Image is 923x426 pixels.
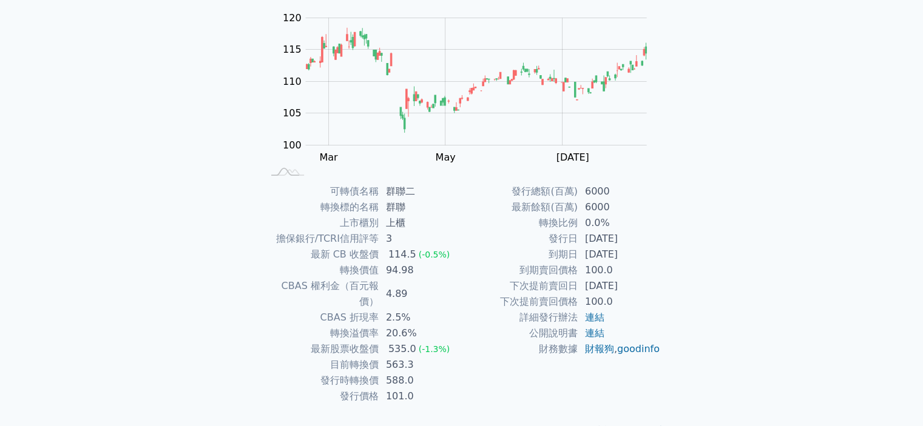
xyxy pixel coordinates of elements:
[585,327,604,339] a: 連結
[862,368,923,426] iframe: Chat Widget
[379,357,462,373] td: 563.3
[379,199,462,215] td: 群聯
[462,199,578,215] td: 最新餘額(百萬)
[578,199,661,215] td: 6000
[283,107,302,119] tspan: 105
[585,343,614,354] a: 財報狗
[379,231,462,247] td: 3
[263,373,379,388] td: 發行時轉換價
[319,151,338,163] tspan: Mar
[386,247,419,262] div: 114.5
[462,325,578,341] td: 公開說明書
[263,388,379,404] td: 發行價格
[578,215,661,231] td: 0.0%
[578,278,661,294] td: [DATE]
[578,184,661,199] td: 6000
[386,341,419,357] div: 535.0
[462,262,578,278] td: 到期賣回價格
[283,76,302,87] tspan: 110
[263,262,379,278] td: 轉換價值
[578,294,661,310] td: 100.0
[379,184,462,199] td: 群聯二
[379,278,462,310] td: 4.89
[462,278,578,294] td: 下次提前賣回日
[263,325,379,341] td: 轉換溢價率
[435,151,455,163] tspan: May
[462,341,578,357] td: 財務數據
[379,325,462,341] td: 20.6%
[617,343,660,354] a: goodinfo
[283,44,302,55] tspan: 115
[556,151,589,163] tspan: [DATE]
[462,247,578,262] td: 到期日
[462,310,578,325] td: 詳細發行辦法
[462,215,578,231] td: 轉換比例
[263,184,379,199] td: 可轉債名稱
[263,247,379,262] td: 最新 CB 收盤價
[578,247,661,262] td: [DATE]
[578,262,661,278] td: 100.0
[276,12,664,163] g: Chart
[263,278,379,310] td: CBAS 權利金（百元報價）
[283,12,302,24] tspan: 120
[379,373,462,388] td: 588.0
[462,231,578,247] td: 發行日
[862,368,923,426] div: 聊天小工具
[419,344,450,354] span: (-1.3%)
[263,357,379,373] td: 目前轉換價
[419,250,450,259] span: (-0.5%)
[379,215,462,231] td: 上櫃
[462,294,578,310] td: 下次提前賣回價格
[379,388,462,404] td: 101.0
[379,310,462,325] td: 2.5%
[283,139,302,151] tspan: 100
[462,184,578,199] td: 發行總額(百萬)
[263,215,379,231] td: 上市櫃別
[578,341,661,357] td: ,
[263,310,379,325] td: CBAS 折現率
[578,231,661,247] td: [DATE]
[263,199,379,215] td: 轉換標的名稱
[263,231,379,247] td: 擔保銀行/TCRI信用評等
[263,341,379,357] td: 最新股票收盤價
[379,262,462,278] td: 94.98
[585,311,604,323] a: 連結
